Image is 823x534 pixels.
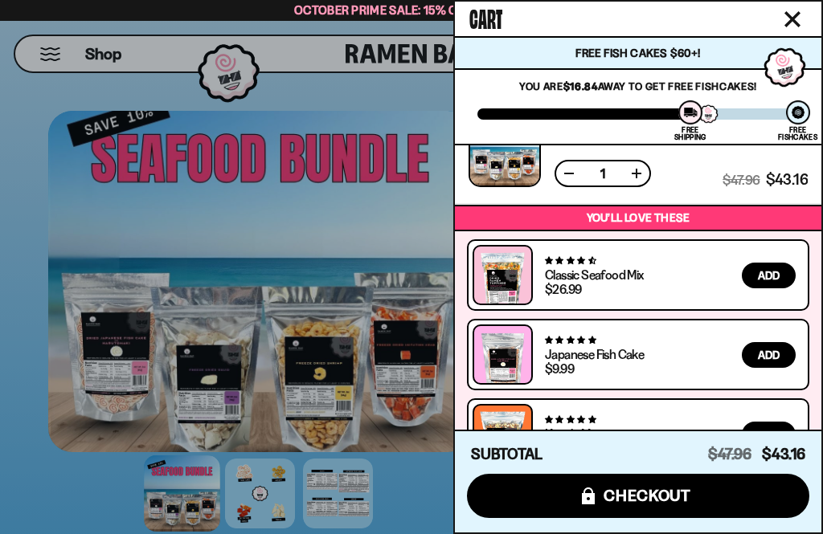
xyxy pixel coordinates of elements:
a: Classic Seafood Mix [545,267,644,283]
strong: $16.84 [563,79,598,92]
span: Add [758,349,780,361]
p: You’ll love these [459,210,817,226]
span: 4.68 stars [545,255,596,266]
span: $47.96 [708,445,751,463]
span: Add [758,270,780,281]
div: Free Shipping [674,126,706,141]
button: Add [742,263,796,288]
span: Free Fish Cakes $60+! [575,46,700,60]
span: $47.96 [723,173,760,187]
a: Japanese Fish Cake [545,346,644,362]
span: Add [758,429,780,440]
h4: Subtotal [471,446,543,463]
span: 1 [590,167,616,180]
span: 4.76 stars [545,414,596,425]
div: $26.99 [545,283,581,296]
button: Close cart [780,7,805,31]
p: You are away to get Free Fishcakes! [477,79,799,92]
button: checkout [467,474,809,518]
a: Kimchi Mix [545,426,597,442]
span: $43.16 [762,445,805,463]
span: Cart [469,1,502,33]
span: checkout [604,487,691,504]
button: Add [742,422,796,447]
span: October Prime Sale: 15% off Sitewide [294,2,529,18]
span: 4.77 stars [545,335,596,345]
div: Free Fishcakes [778,126,817,141]
div: $9.99 [545,362,574,375]
button: Add [742,342,796,368]
span: $43.16 [766,173,808,187]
